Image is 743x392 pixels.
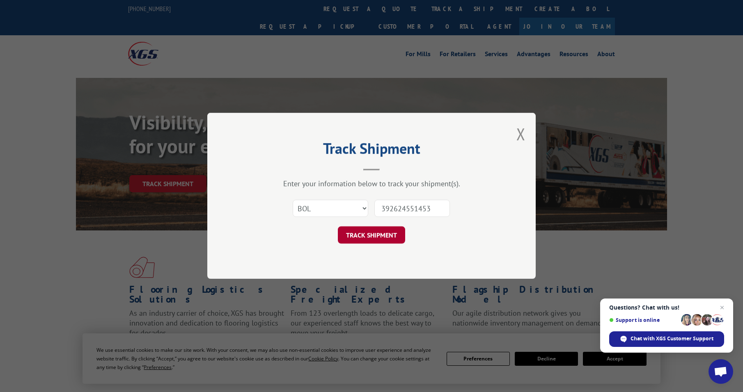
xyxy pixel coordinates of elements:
a: Open chat [709,359,733,384]
span: Support is online [609,317,678,323]
h2: Track Shipment [248,143,495,158]
button: Close modal [516,123,525,145]
span: Questions? Chat with us! [609,304,724,311]
div: Enter your information below to track your shipment(s). [248,179,495,189]
span: Chat with XGS Customer Support [631,335,713,342]
input: Number(s) [374,200,450,217]
button: TRACK SHIPMENT [338,227,405,244]
span: Chat with XGS Customer Support [609,331,724,347]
